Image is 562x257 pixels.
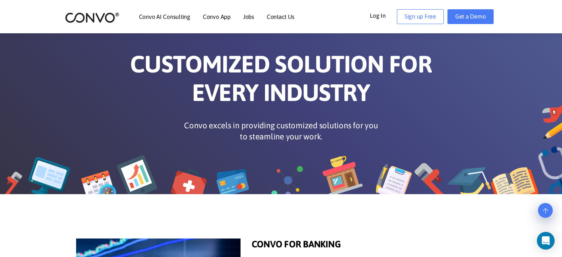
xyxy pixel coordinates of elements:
[181,120,381,142] p: Convo excels in providing customized solutions for you to steamline your work.
[252,239,486,255] h1: CONVO FOR BANKING
[447,9,494,24] a: Get a Demo
[203,14,231,20] a: Convo App
[537,232,555,250] div: Open Intercom Messenger
[65,12,119,23] img: logo_2.png
[370,9,397,21] a: Log In
[76,50,486,112] h1: CUSTOMIZED SOLUTION FOR EVERY INDUSTRY
[267,14,294,20] a: Contact Us
[243,14,254,20] a: Jobs
[139,14,190,20] a: Convo AI Consulting
[397,9,444,24] a: Sign up Free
